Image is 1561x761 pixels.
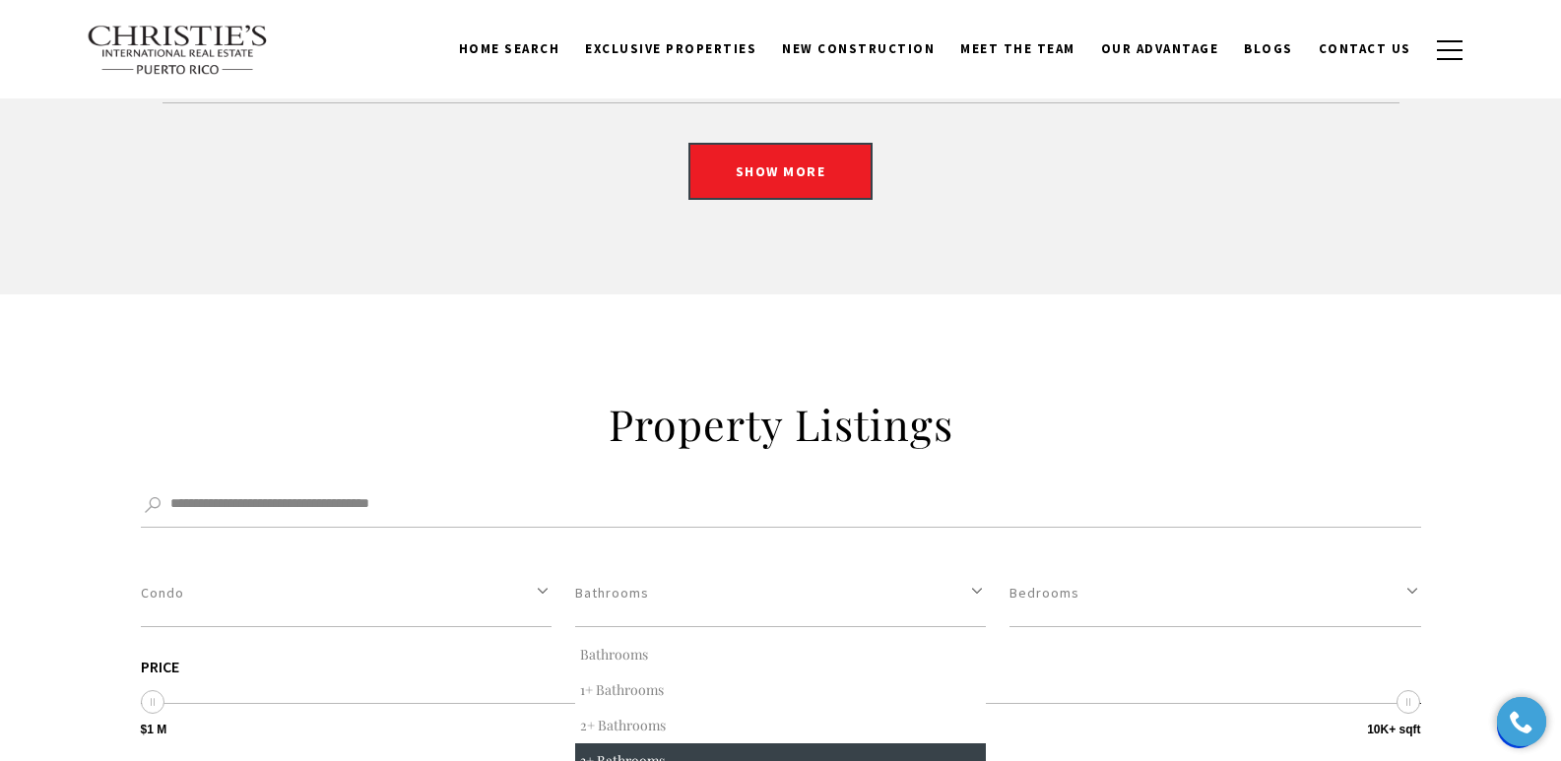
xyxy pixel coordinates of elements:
a: Blogs [1231,31,1306,68]
span: New Construction [782,40,935,57]
a: Meet the Team [947,31,1088,68]
button: Bedrooms [1009,559,1420,627]
button: Condo [141,559,552,627]
h2: Property Listings [358,397,1204,452]
span: Our Advantage [1101,40,1219,57]
span: Contact Us [1319,40,1411,57]
button: 1+ Bathrooms [575,672,986,708]
button: button [1424,22,1475,79]
a: Our Advantage [1088,31,1232,68]
a: New Construction [769,31,947,68]
span: $1 M [141,724,167,735]
span: Blogs [1244,40,1293,57]
a: Exclusive Properties [572,31,769,68]
input: Search by Address, City, or Neighborhood [141,483,1421,528]
span: Exclusive Properties [585,40,756,57]
button: Bathrooms [575,559,986,627]
span: 10K+ sqft [1367,724,1420,735]
button: Show more [688,143,874,200]
a: Home Search [446,31,573,68]
button: 2+ Bathrooms [575,708,986,743]
button: Bathrooms [575,637,986,672]
img: Christie's International Real Estate text transparent background [87,25,270,76]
